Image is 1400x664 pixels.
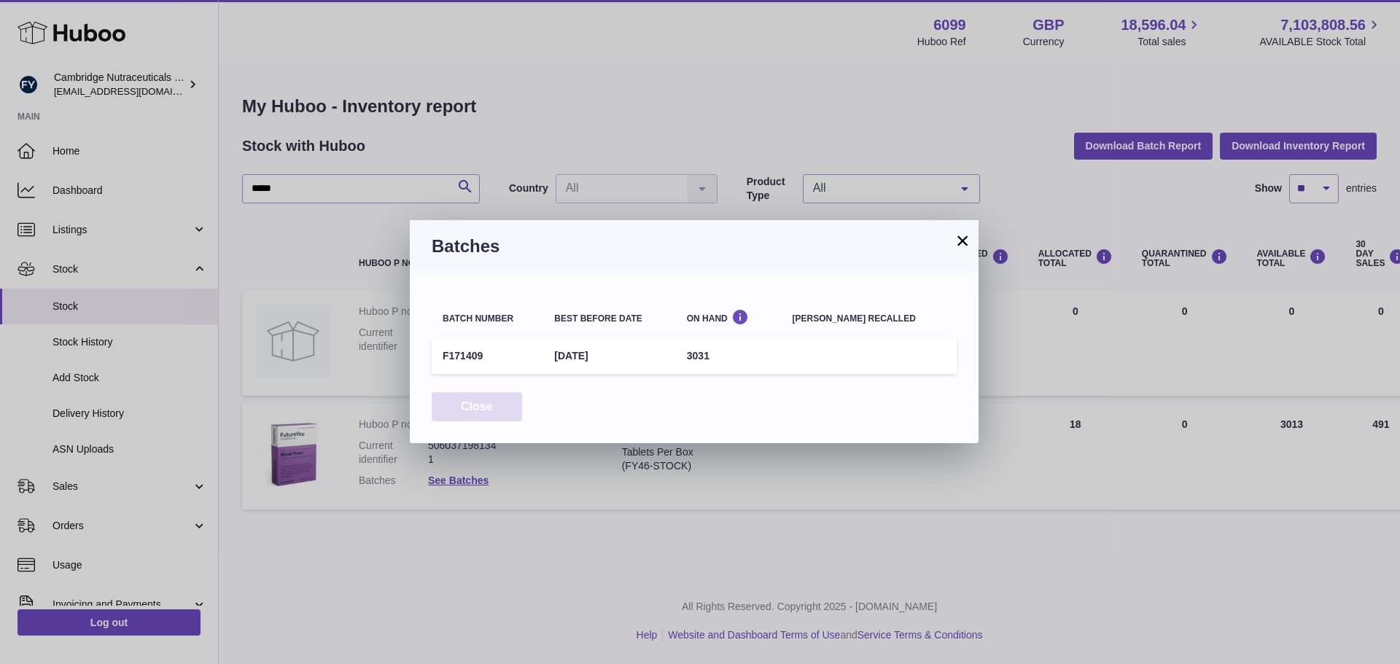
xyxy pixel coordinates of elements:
div: Best before date [554,314,664,324]
td: 3031 [676,338,782,374]
div: On Hand [687,309,771,323]
button: × [954,232,971,249]
div: Batch number [443,314,532,324]
td: F171409 [432,338,543,374]
button: Close [432,392,522,422]
h3: Batches [432,235,957,258]
div: [PERSON_NAME] recalled [793,314,946,324]
td: [DATE] [543,338,675,374]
